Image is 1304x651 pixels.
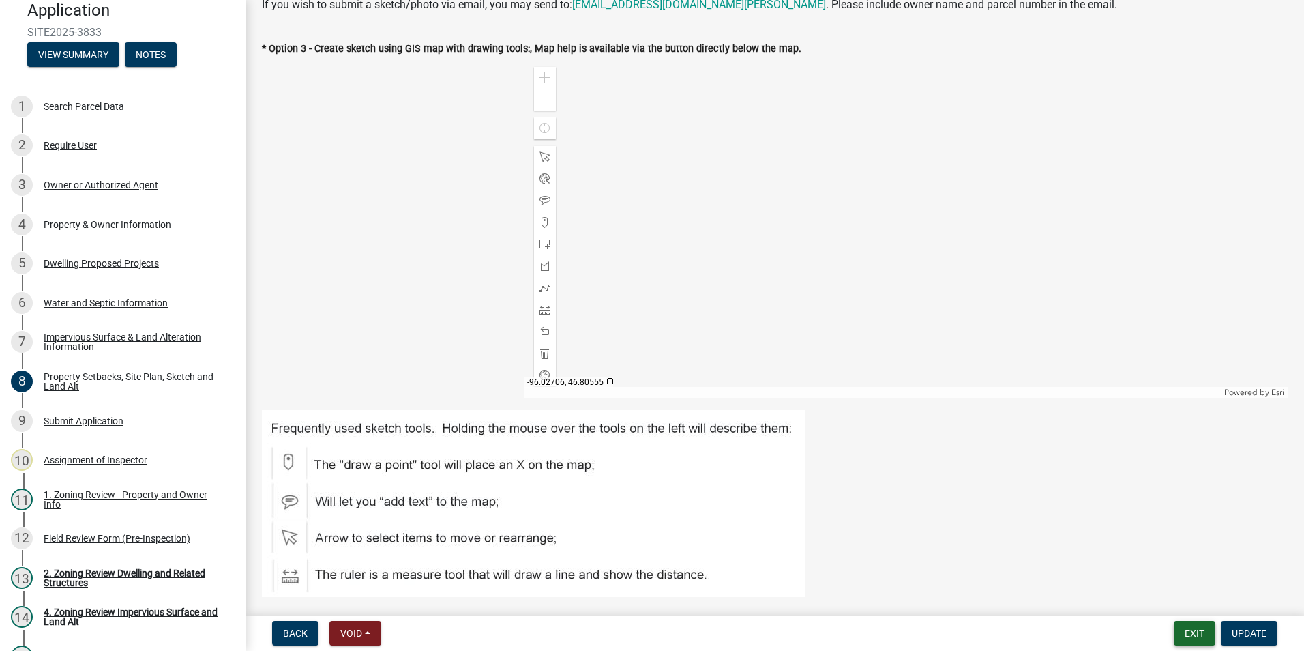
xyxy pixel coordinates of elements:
[11,214,33,235] div: 4
[11,371,33,392] div: 8
[44,455,147,465] div: Assignment of Inspector
[44,607,224,626] div: 4. Zoning Review Impervious Surface and Land Alt
[11,252,33,274] div: 5
[44,102,124,111] div: Search Parcel Data
[44,568,224,588] div: 2. Zoning Review Dwelling and Related Structures
[262,44,801,54] label: * Option 3 - Create sketch using GIS map with drawing tools:, Map help is available via the butto...
[125,42,177,67] button: Notes
[1174,621,1215,646] button: Exit
[1221,621,1277,646] button: Update
[11,292,33,314] div: 6
[11,527,33,549] div: 12
[1271,388,1284,397] a: Esri
[27,50,119,61] wm-modal-confirm: Summary
[44,180,158,190] div: Owner or Authorized Agent
[1221,387,1288,398] div: Powered by
[262,410,805,597] img: Map_Tools_893fc643-5659-4afa-8717-3ecb312038ec.JPG
[44,332,224,351] div: Impervious Surface & Land Alteration Information
[534,89,556,111] div: Zoom out
[44,490,224,509] div: 1. Zoning Review - Property and Owner Info
[534,67,556,89] div: Zoom in
[44,416,123,426] div: Submit Application
[125,50,177,61] wm-modal-confirm: Notes
[11,606,33,628] div: 14
[11,134,33,156] div: 2
[340,628,362,639] span: Void
[44,220,171,229] div: Property & Owner Information
[11,410,33,432] div: 9
[534,117,556,139] div: Find my location
[11,96,33,117] div: 1
[44,534,190,543] div: Field Review Form (Pre-Inspection)
[11,331,33,353] div: 7
[1232,628,1266,639] span: Update
[11,449,33,471] div: 10
[44,141,97,150] div: Require User
[44,298,168,308] div: Water and Septic Information
[329,621,381,646] button: Void
[27,26,218,39] span: SITE2025-3833
[44,372,224,391] div: Property Setbacks, Site Plan, Sketch and Land Alt
[44,259,159,268] div: Dwelling Proposed Projects
[283,628,308,639] span: Back
[11,567,33,589] div: 13
[27,42,119,67] button: View Summary
[11,174,33,196] div: 3
[272,621,318,646] button: Back
[11,489,33,510] div: 11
